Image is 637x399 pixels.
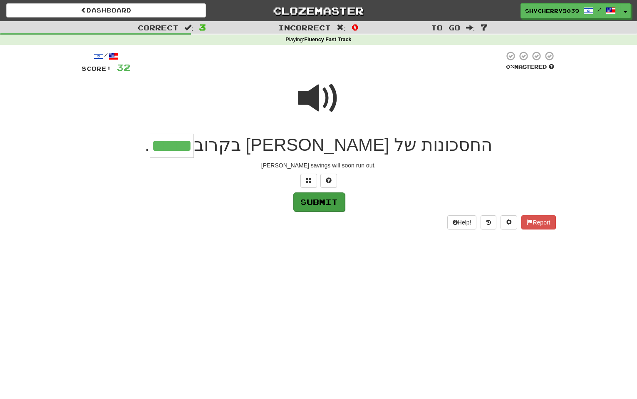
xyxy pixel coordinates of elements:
span: Score: [82,65,112,72]
span: 0 [352,22,359,32]
span: ShyCherry5039 [525,7,579,15]
span: To go [431,23,460,32]
span: : [466,24,475,31]
div: Mastered [504,63,556,71]
a: ShyCherry5039 / [521,3,620,18]
strong: Fluency Fast Track [304,37,351,42]
span: Incorrect [278,23,331,32]
span: : [184,24,193,31]
span: . [145,135,150,155]
div: / [82,51,131,61]
div: [PERSON_NAME] savings will soon run out. [82,161,556,170]
a: Clozemaster [218,3,418,18]
button: Single letter hint - you only get 1 per sentence and score half the points! alt+h [320,174,337,188]
span: החסכונות של [PERSON_NAME] בקרוב [194,135,492,155]
span: Correct [138,23,178,32]
button: Submit [293,192,345,212]
span: : [337,24,346,31]
span: 32 [116,62,131,72]
span: / [597,7,602,12]
a: Dashboard [6,3,206,17]
span: 7 [481,22,488,32]
button: Help! [447,215,477,229]
button: Switch sentence to multiple choice alt+p [300,174,317,188]
span: 0 % [506,63,514,70]
button: Round history (alt+y) [481,215,496,229]
button: Report [521,215,555,229]
span: 3 [199,22,206,32]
